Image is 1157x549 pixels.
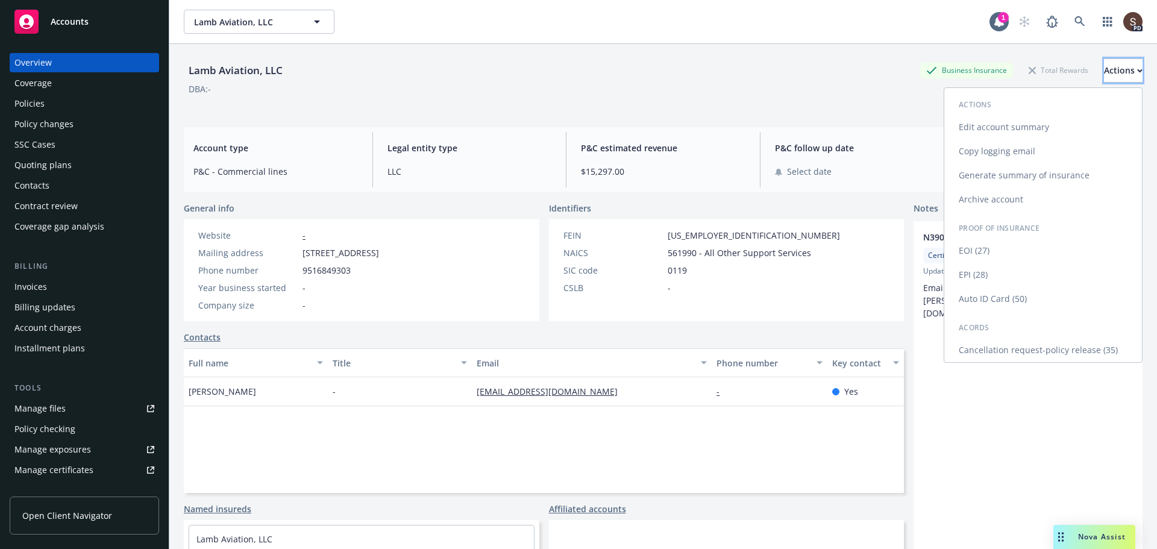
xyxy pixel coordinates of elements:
a: Manage exposures [10,440,159,459]
a: Switch app [1096,10,1120,34]
a: Overview [10,53,159,72]
a: [EMAIL_ADDRESS][DOMAIN_NAME] [477,386,627,397]
span: Proof of Insurance [959,223,1039,233]
div: SSC Cases [14,135,55,154]
div: Manage files [14,399,66,418]
span: P&C - Commercial lines [193,165,358,178]
a: Quoting plans [10,155,159,175]
button: Title [328,348,472,377]
span: Identifiers [549,202,591,215]
span: Certificates [928,250,967,261]
button: Key contact [827,348,904,377]
span: Yes [844,385,858,398]
a: Account charges [10,318,159,337]
button: Email [472,348,712,377]
div: FEIN [563,229,663,242]
div: Website [198,229,298,242]
div: Overview [14,53,52,72]
p: Email COI to Lienholder - 1st Source Bank [PERSON_NAME] > [EMAIL_ADDRESS][DOMAIN_NAME] [923,281,1133,319]
span: [PERSON_NAME] [189,385,256,398]
span: - [303,299,306,312]
div: Manage exposures [14,440,91,459]
a: Installment plans [10,339,159,358]
div: Policies [14,94,45,113]
div: Invoices [14,277,47,296]
span: Account type [193,142,358,154]
div: Installment plans [14,339,85,358]
span: Actions [959,99,991,110]
div: Total Rewards [1023,63,1094,78]
a: Manage certificates [10,460,159,480]
div: Billing [10,260,159,272]
div: Manage claims [14,481,75,500]
div: Contract review [14,196,78,216]
a: EPI (28) [944,263,1142,287]
a: Generate summary of insurance [944,163,1142,187]
span: N390BD [923,231,1102,243]
button: Phone number [712,348,827,377]
div: Lamb Aviation, LLC [184,63,287,78]
a: Policies [10,94,159,113]
div: Coverage gap analysis [14,217,104,236]
span: Lamb Aviation, LLC [194,16,298,28]
span: 0119 [668,264,687,277]
span: Acords [959,322,989,333]
span: Select date [787,165,832,178]
div: Key contact [832,357,886,369]
div: Policy changes [14,115,74,134]
span: $15,297.00 [581,165,745,178]
a: Manage claims [10,481,159,500]
span: [STREET_ADDRESS] [303,246,379,259]
a: SSC Cases [10,135,159,154]
span: Nova Assist [1078,532,1126,542]
span: Updated by [PERSON_NAME] on [DATE] 9:21 AM [923,266,1133,277]
span: Notes [914,202,938,216]
button: Actions [1104,58,1143,83]
span: General info [184,202,234,215]
span: P&C follow up date [775,142,939,154]
a: Billing updates [10,298,159,317]
div: N390BDCertificatesUpdatedby [PERSON_NAME] on [DATE] 9:21 AMEmail COI to Lienholder - 1st Source B... [914,221,1143,329]
a: Archive account [944,187,1142,212]
a: - [716,386,729,397]
a: Contacts [184,331,221,344]
div: SIC code [563,264,663,277]
div: Full name [189,357,310,369]
span: [US_EMPLOYER_IDENTIFICATION_NUMBER] [668,229,840,242]
span: - [333,385,336,398]
div: NAICS [563,246,663,259]
a: Cancellation request-policy release (35) [944,338,1142,362]
a: Contract review [10,196,159,216]
button: Nova Assist [1053,525,1135,549]
div: Mailing address [198,246,298,259]
span: - [668,281,671,294]
a: Affiliated accounts [549,503,626,515]
div: Manage certificates [14,460,93,480]
div: Contacts [14,176,49,195]
div: Account charges [14,318,81,337]
a: Contacts [10,176,159,195]
a: Lamb Aviation, LLC [196,533,272,545]
a: - [303,230,306,241]
div: Phone number [716,357,809,369]
div: Actions [1104,59,1143,82]
a: Coverage [10,74,159,93]
span: - [303,281,306,294]
img: photo [1123,12,1143,31]
div: Billing updates [14,298,75,317]
div: CSLB [563,281,663,294]
div: Quoting plans [14,155,72,175]
div: Business Insurance [920,63,1013,78]
span: Open Client Navigator [22,509,112,522]
a: Copy logging email [944,139,1142,163]
div: Drag to move [1053,525,1068,549]
div: Year business started [198,281,298,294]
div: Title [333,357,454,369]
div: DBA: - [189,83,211,95]
a: Search [1068,10,1092,34]
div: Company size [198,299,298,312]
a: Manage files [10,399,159,418]
button: Lamb Aviation, LLC [184,10,334,34]
a: Start snowing [1012,10,1036,34]
button: Full name [184,348,328,377]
